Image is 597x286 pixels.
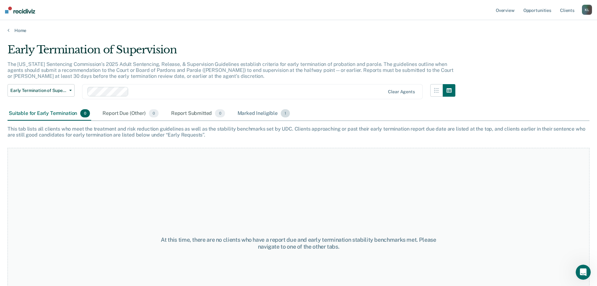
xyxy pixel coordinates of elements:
div: Report Due (Other)0 [101,107,160,121]
span: 0 [149,109,159,117]
span: 1 [281,109,290,117]
div: This tab lists all clients who meet the treatment and risk reduction guidelines as well as the st... [8,126,589,138]
button: Early Termination of Supervision [8,84,75,97]
div: Marked Ineligible1 [236,107,291,121]
span: Early Termination of Supervision [10,88,67,93]
iframe: Intercom live chat [576,265,591,280]
a: Home [8,28,589,33]
span: 0 [80,109,90,117]
div: Early Termination of Supervision [8,43,455,61]
div: Suitable for Early Termination0 [8,107,91,121]
div: Clear agents [388,89,415,94]
div: K L [582,5,592,15]
div: Report Submitted0 [170,107,226,121]
p: The [US_STATE] Sentencing Commission’s 2025 Adult Sentencing, Release, & Supervision Guidelines e... [8,61,453,79]
img: Recidiviz [5,7,35,13]
button: KL [582,5,592,15]
div: At this time, there are no clients who have a report due and early termination stability benchmar... [153,236,444,250]
span: 0 [215,109,225,117]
